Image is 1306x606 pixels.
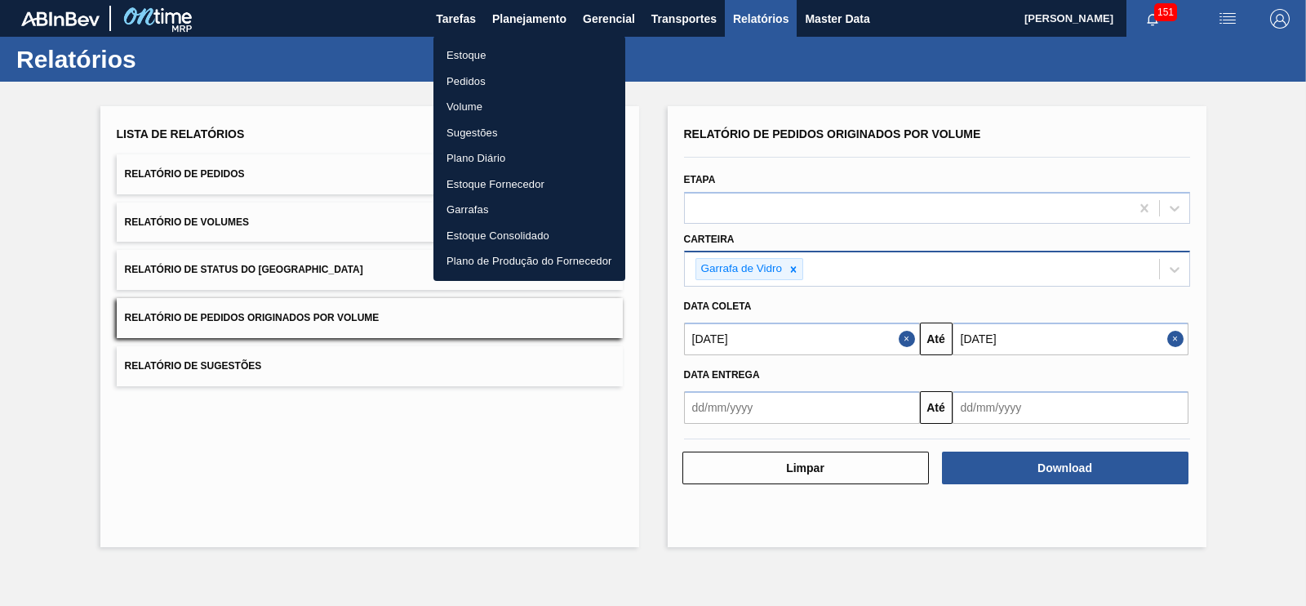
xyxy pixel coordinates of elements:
a: Volume [433,94,625,120]
a: Estoque Fornecedor [433,172,625,198]
a: Estoque [433,42,625,69]
a: Pedidos [433,69,625,95]
a: Estoque Consolidado [433,223,625,249]
a: Plano Diário [433,145,625,172]
a: Garrafas [433,197,625,223]
a: Plano de Produção do Fornecedor [433,248,625,274]
a: Sugestões [433,120,625,146]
